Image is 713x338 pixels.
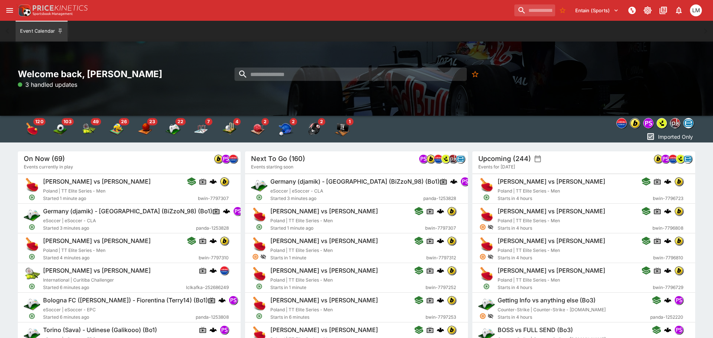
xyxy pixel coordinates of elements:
[437,296,444,304] img: logo-cerberus.svg
[270,307,333,312] span: Poland | TT Elite Series - Men
[625,4,639,17] button: NOT Connected to PK
[43,326,157,334] h6: Torino (Sava) - Udinese (Galikooo) (Bo1)
[43,254,199,262] span: Started 4 minutes ago
[498,247,560,253] span: Poland | TT Elite Series - Men
[498,307,606,312] span: Counter-Strike | Counter-Strike - [DOMAIN_NAME]
[29,194,35,201] svg: Open
[175,118,186,125] span: 22
[664,267,671,274] div: cerberus
[456,154,465,163] div: betradar
[498,195,653,202] span: Starts in 4 hours
[657,4,670,17] button: Documentation
[654,154,662,163] div: bwin
[109,122,124,137] img: volleyball
[478,163,515,171] span: Events for [DATE]
[643,118,654,128] div: pandascore
[166,122,180,137] div: Esports
[137,122,152,137] div: Basketball
[270,296,378,304] h6: [PERSON_NAME] vs [PERSON_NAME]
[220,325,229,334] div: pandascore
[33,5,88,11] img: PriceKinetics
[653,254,683,262] span: bwin-7796810
[279,122,293,137] img: baseball
[43,284,186,291] span: Started 6 minutes ago
[222,122,237,137] img: cricket
[675,177,683,186] img: bwin.png
[81,122,96,137] div: Tennis
[270,237,378,245] h6: [PERSON_NAME] vs [PERSON_NAME]
[468,68,482,81] button: No Bookmarks
[425,224,456,232] span: bwin-7797307
[571,4,623,16] button: Select Tenant
[449,154,458,163] div: pricekinetics
[488,254,494,260] svg: Hidden
[664,237,671,245] div: cerberus
[270,284,426,291] span: Starts in 1 minute
[437,237,444,245] div: cerberus
[669,155,677,163] img: lclkafka.png
[672,4,686,17] button: Notifications
[220,266,229,275] div: lclkafka
[221,154,230,163] div: pandascore
[437,237,444,245] img: logo-cerberus.svg
[664,267,671,274] img: logo-cerberus.svg
[674,325,683,334] div: pandascore
[498,237,605,245] h6: [PERSON_NAME] vs [PERSON_NAME]
[29,253,35,260] svg: Open
[478,177,495,193] img: table_tennis.png
[199,254,229,262] span: bwin-7797310
[18,116,356,142] div: Event type filters
[653,195,683,202] span: bwin-7796723
[198,195,229,202] span: bwin-7797307
[24,163,73,171] span: Events currently in play
[43,207,212,215] h6: Germany (djamik) - [GEOGRAPHIC_DATA] (BiZzoN_98) (Bo1)
[250,122,265,137] div: Handball
[437,207,444,215] div: cerberus
[557,4,569,16] button: No Bookmarks
[630,118,640,128] img: bwin.png
[43,277,114,283] span: International | Curitiba Challenger
[426,254,456,262] span: bwin-7797312
[43,224,196,232] span: Started 3 minutes ago
[498,254,653,262] span: Starts in 4 hours
[437,267,444,274] div: cerberus
[447,296,456,304] img: bwin.png
[450,178,458,185] div: cerberus
[166,122,180,137] img: esports
[488,313,494,319] svg: Hidden
[664,326,671,334] div: cerberus
[498,284,653,291] span: Starts in 4 hours
[186,284,229,291] span: lclkafka-252686249
[209,267,217,274] img: logo-cerberus.svg
[220,266,228,275] img: lclkafka.png
[661,154,670,163] div: pandascore
[447,296,456,305] div: bwin
[478,266,495,282] img: table_tennis.png
[29,283,35,290] svg: Open
[229,154,238,163] div: lclkafka
[209,326,217,334] img: logo-cerberus.svg
[91,118,101,125] span: 49
[270,195,423,202] span: Started 3 minutes ago
[220,326,228,334] img: pandascore.png
[346,118,354,125] span: 1
[270,326,378,334] h6: [PERSON_NAME] vs [PERSON_NAME]
[670,118,680,128] img: pricekinetics.png
[251,296,267,312] img: table_tennis.png
[478,207,495,223] img: table_tennis.png
[229,296,237,304] img: pandascore.png
[218,296,226,304] div: cerberus
[270,224,425,232] span: Started 1 minute ago
[644,118,653,128] img: pandascore.png
[24,177,40,193] img: table_tennis.png
[29,313,35,319] svg: Open
[437,326,444,334] img: logo-cerberus.svg
[218,296,226,304] img: logo-cerberus.svg
[514,4,555,16] input: search
[270,314,426,321] span: Starts in 6 minutes
[270,247,333,253] span: Poland | TT Elite Series - Men
[261,118,269,125] span: 2
[256,224,263,230] svg: Open
[664,207,671,215] img: logo-cerberus.svg
[650,314,683,321] span: panda-1252220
